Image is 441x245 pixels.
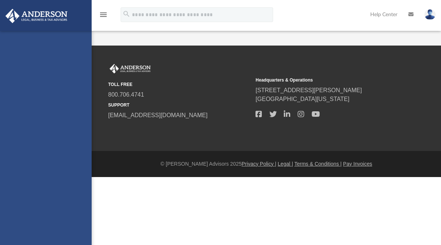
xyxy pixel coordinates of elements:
[343,161,372,167] a: Pay Invoices
[99,10,108,19] i: menu
[108,112,207,118] a: [EMAIL_ADDRESS][DOMAIN_NAME]
[122,10,131,18] i: search
[3,9,70,23] img: Anderson Advisors Platinum Portal
[256,96,349,102] a: [GEOGRAPHIC_DATA][US_STATE]
[278,161,293,167] a: Legal |
[294,161,342,167] a: Terms & Conditions |
[92,160,441,168] div: © [PERSON_NAME] Advisors 2025
[99,14,108,19] a: menu
[108,81,250,88] small: TOLL FREE
[242,161,276,167] a: Privacy Policy |
[425,9,436,20] img: User Pic
[256,77,398,83] small: Headquarters & Operations
[108,91,144,98] a: 800.706.4741
[256,87,362,93] a: [STREET_ADDRESS][PERSON_NAME]
[108,64,152,73] img: Anderson Advisors Platinum Portal
[108,102,250,108] small: SUPPORT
